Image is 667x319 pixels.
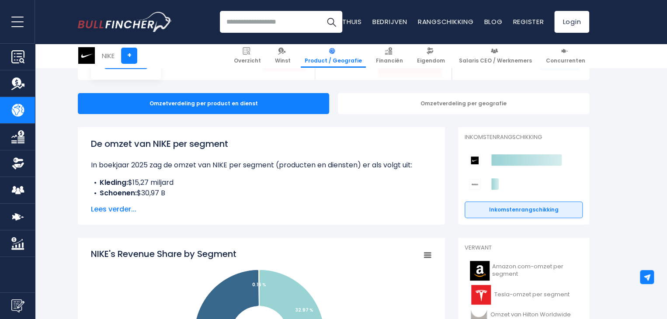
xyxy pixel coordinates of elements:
[465,201,583,218] a: Inkomstenrangschikking
[91,204,136,214] font: Lees verder...
[149,100,258,107] font: Omzetverdeling per product en dienst
[100,177,128,187] font: Kleding:
[376,57,403,64] font: Financiën
[320,11,342,33] button: Zoekopdracht
[469,155,480,166] img: NIKE-concurrentenlogo
[295,307,313,313] tspan: 32.97 %
[494,290,570,298] font: Tesla-omzet per segment
[102,51,115,60] font: NIKE
[127,50,132,60] font: +
[372,44,407,68] a: Financiën
[465,283,583,307] a: Tesla-omzet per segment
[418,17,474,26] a: Rangschikking
[417,57,445,64] font: Eigendom
[413,44,449,68] a: Eigendom
[554,11,589,33] a: Login
[252,281,266,288] tspan: 0.16 %
[420,100,507,107] font: Omzetverdeling per geografie
[230,44,265,68] a: Overzicht
[234,57,261,64] font: Overzicht
[137,188,165,198] font: $30,97 B
[78,47,95,64] img: NKE-logo
[100,188,137,198] font: Schoenen:
[459,57,532,64] font: Salaris CEO / Werknemers
[11,157,24,170] img: Eigendom
[489,206,559,213] font: Inkomstenrangschikking
[78,12,172,32] a: Ga naar de homepage
[492,262,563,278] font: Amazon.com-omzet per segment
[271,44,295,68] a: Winst
[563,17,581,26] font: Login
[305,57,362,64] font: Product / Geografie
[301,44,366,68] a: Product / Geografie
[469,179,480,190] img: Logo van concurrenten van Deckers Outdoor Corporation
[91,160,412,170] font: In boekjaar 2025 zag de omzet van NIKE per segment (producten en diensten) er als volgt uit:
[470,261,490,281] img: AMZN-logo
[465,259,583,283] a: Amazon.com-omzet per segment
[513,17,544,26] a: Register
[78,12,172,32] img: Bullfincher-logo
[465,243,492,252] font: Verwant
[455,44,536,68] a: Salaris CEO / Werknemers
[484,17,502,26] a: Blog
[465,133,542,141] font: Inkomstenrangschikking
[91,248,236,260] tspan: NIKE's Revenue Share by Segment
[342,17,362,26] a: Thuis
[121,48,137,64] a: +
[275,57,291,64] font: Winst
[546,57,585,64] font: Concurrenten
[372,17,407,26] a: Bedrijven
[542,44,589,68] a: Concurrenten
[470,285,492,305] img: TSLA-logo
[91,138,228,150] font: De omzet van NIKE per segment
[128,177,174,187] font: $15,27 miljard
